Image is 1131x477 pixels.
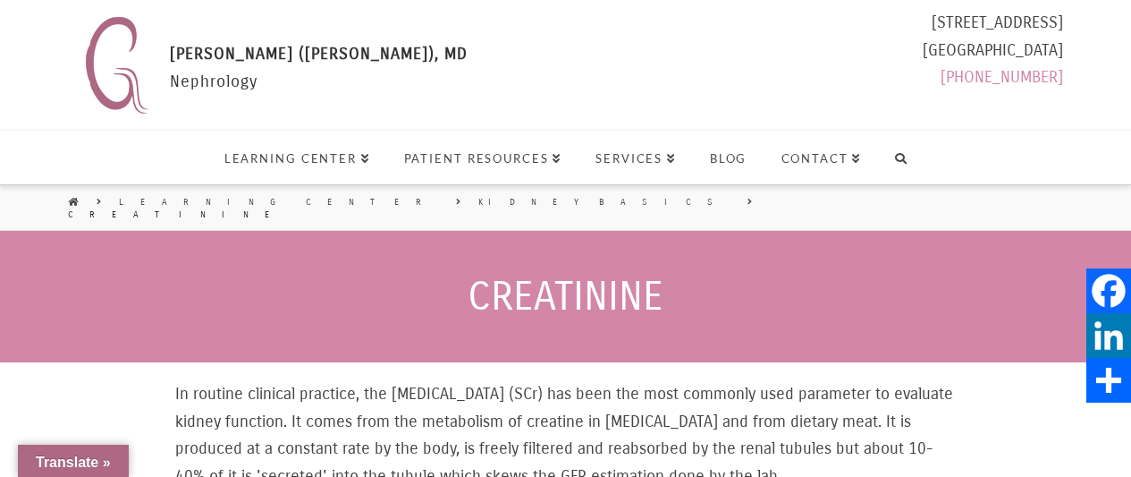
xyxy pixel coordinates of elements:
[170,44,468,64] span: [PERSON_NAME] ([PERSON_NAME]), MD
[404,153,561,165] span: Patient Resources
[68,209,286,221] a: Creatinine
[941,67,1063,87] a: [PHONE_NUMBER]
[386,131,578,184] a: Patient Resources
[478,196,730,209] a: Kidney Basics
[923,9,1063,98] div: [STREET_ADDRESS] [GEOGRAPHIC_DATA]
[170,40,468,121] div: Nephrology
[595,153,676,165] span: Services
[36,455,111,470] span: Translate »
[764,131,878,184] a: Contact
[1086,268,1131,313] a: Facebook
[207,131,386,184] a: Learning Center
[1086,313,1131,358] a: LinkedIn
[692,131,764,184] a: Blog
[781,153,862,165] span: Contact
[119,196,438,209] a: Learning Center
[578,131,692,184] a: Services
[224,153,370,165] span: Learning Center
[710,153,747,165] span: Blog
[77,9,156,121] img: Nephrology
